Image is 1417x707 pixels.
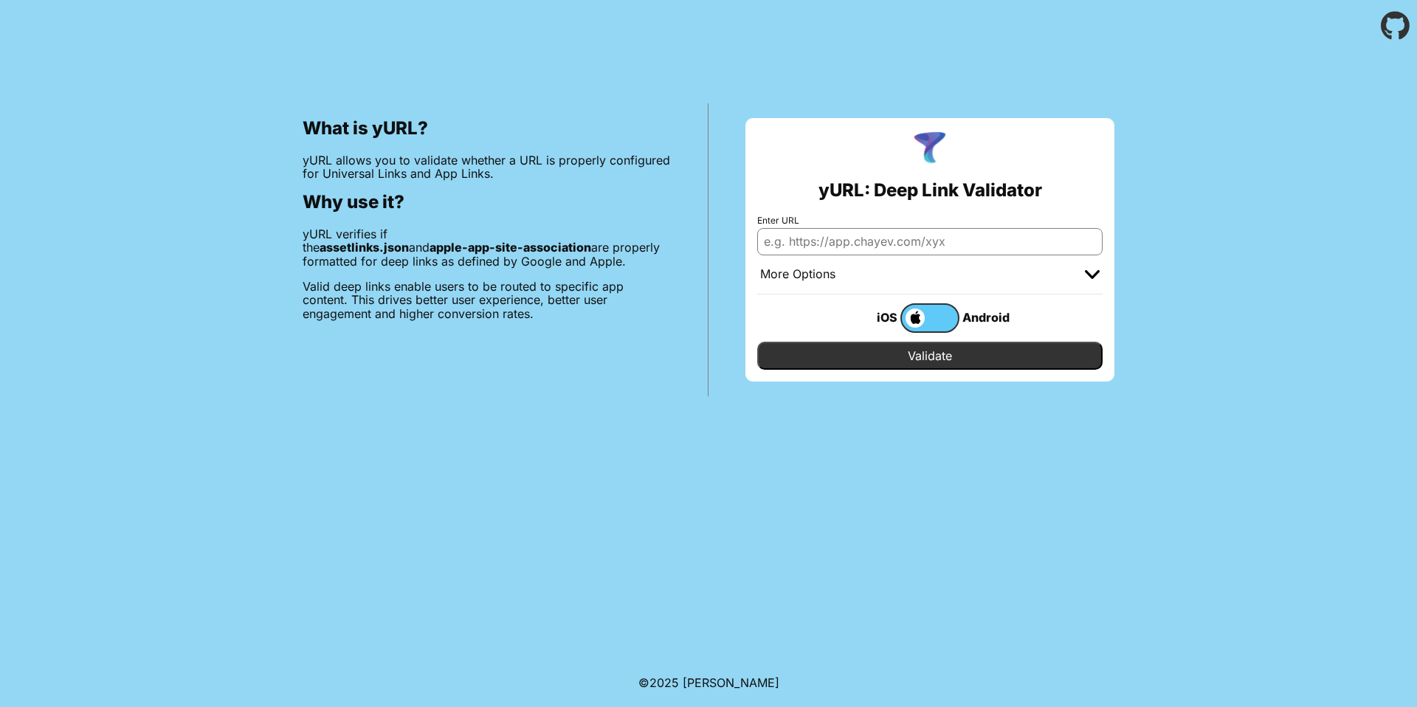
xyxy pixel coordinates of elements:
h2: Why use it? [303,192,671,213]
img: yURL Logo [911,130,949,168]
b: assetlinks.json [320,240,409,255]
div: More Options [760,267,835,282]
input: e.g. https://app.chayev.com/xyx [757,228,1103,255]
p: yURL verifies if the and are properly formatted for deep links as defined by Google and Apple. [303,227,671,268]
span: 2025 [649,675,679,690]
img: chevron [1085,270,1100,279]
p: Valid deep links enable users to be routed to specific app content. This drives better user exper... [303,280,671,320]
input: Validate [757,342,1103,370]
p: yURL allows you to validate whether a URL is properly configured for Universal Links and App Links. [303,154,671,181]
b: apple-app-site-association [430,240,591,255]
h2: yURL: Deep Link Validator [818,180,1042,201]
label: Enter URL [757,215,1103,226]
h2: What is yURL? [303,118,671,139]
footer: © [638,658,779,707]
div: iOS [841,308,900,327]
a: Michael Ibragimchayev's Personal Site [683,675,779,690]
div: Android [959,308,1018,327]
